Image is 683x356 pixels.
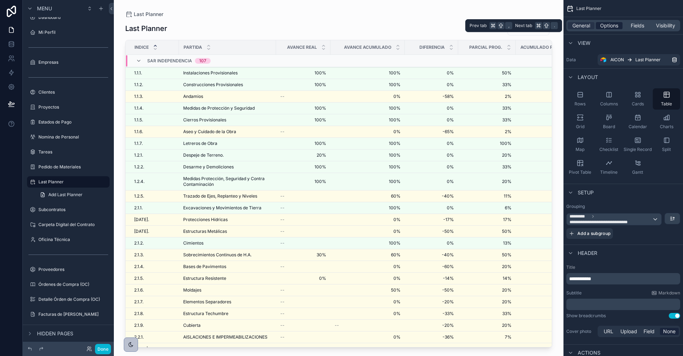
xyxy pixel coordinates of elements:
span: Protecciones Hídricas [183,217,228,222]
span: 1.2.4. [134,179,144,184]
a: 33% [462,82,512,88]
span: 100% [335,141,401,146]
span: 100% [280,164,326,170]
button: Board [595,111,623,132]
a: 2.1.2. [134,240,175,246]
label: Subcontratos [38,207,108,213]
a: Dashboard [27,12,110,23]
span: Last Planner [134,11,163,18]
a: 100% [280,141,326,146]
a: 100% [516,252,568,258]
a: 1.1.6. [134,129,175,135]
span: 65% [516,129,568,135]
label: Mi Perfil [38,30,108,35]
a: Construcciones Provisionales [183,82,272,88]
span: 58% [516,94,568,99]
a: 0% [409,141,454,146]
a: 33% [462,105,512,111]
a: Letreros de Obra [183,141,272,146]
a: 30% [280,252,326,258]
a: AICONLast Planner [598,54,680,66]
a: [DATE]. [134,217,175,222]
span: Andamios [183,94,203,99]
a: 60% [335,252,401,258]
span: Instalaciones Provisionales [183,70,238,76]
a: 100% [516,164,568,170]
button: Rows [566,88,594,110]
a: Mi Perfil [27,27,110,38]
a: 0% [409,117,454,123]
button: Timeline [595,157,623,178]
a: 0% [335,229,401,234]
span: [DATE]. [134,217,149,222]
span: Rows [575,101,586,107]
span: 50% [462,70,512,76]
span: 2.1.1. [134,205,143,211]
a: Carpeta Digital del Contrato [27,219,110,230]
span: Columns [600,101,618,107]
a: Last Planner [125,11,163,18]
a: 100% [280,70,326,76]
a: 100% [335,117,401,123]
span: 1.1.1. [134,70,142,76]
span: 100% [335,70,401,76]
span: Construcciones Provisionales [183,82,243,88]
span: 100% [335,82,401,88]
label: Data [566,57,595,63]
label: Estados de Pago [38,119,108,125]
span: 33% [462,117,512,123]
a: Nomina de Personal [27,131,110,143]
a: 100% [516,205,568,211]
label: Oficina Técnica [38,237,108,242]
a: 1.2.4. [134,179,175,184]
span: 20% [462,152,512,158]
span: AICON [610,57,624,63]
a: Cimientos [183,240,272,246]
span: 100% [335,240,401,246]
span: 100% [516,105,568,111]
span: 100% [516,193,568,199]
a: 13% [462,240,512,246]
label: Carpeta Digital del Contrato [38,222,108,227]
span: 0% [409,70,454,76]
a: 50% [462,252,512,258]
a: Bases de Pavimentos [183,264,272,269]
span: -40% [409,252,454,258]
a: -- [280,240,326,246]
a: 100% [335,105,401,111]
a: 1.2.1. [134,152,175,158]
span: 2% [462,94,512,99]
a: 0% [409,179,454,184]
a: -- [280,94,326,99]
span: -40% [409,193,454,199]
a: 100% [516,152,568,158]
span: 100% [335,164,401,170]
a: 6% [462,205,512,211]
span: 100% [335,152,401,158]
span: 0% [335,94,401,99]
a: 100% [280,179,326,184]
span: 1.1.7. [134,141,143,146]
span: Last Planner [635,57,661,63]
span: Estructuras Metálicas [183,229,227,234]
a: 100% [280,117,326,123]
a: 100% [462,141,512,146]
span: 1.2.2. [134,164,144,170]
label: Grouping [566,204,585,209]
span: 1.1.2. [134,82,143,88]
a: Despeje de Terreno. [183,152,272,158]
span: -58% [409,94,454,99]
label: Tareas [38,149,108,155]
span: Trazado de Ejes, Replanteo y Niveles [183,193,257,199]
a: 1.1.2. [134,82,175,88]
span: 0% [409,240,454,246]
a: Medidas de Protección y Seguridad [183,105,272,111]
span: Add a subgroup [577,231,610,236]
